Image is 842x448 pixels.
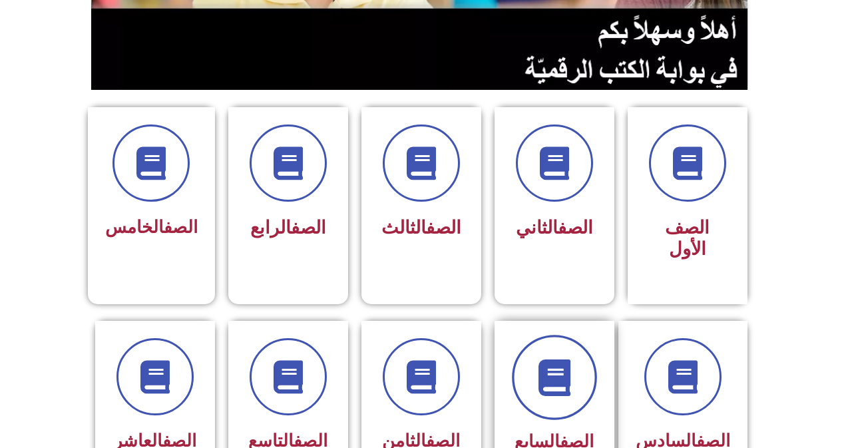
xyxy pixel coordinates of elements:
[558,217,593,238] a: الصف
[250,217,326,238] span: الرابع
[105,217,198,237] span: الخامس
[426,217,461,238] a: الصف
[381,217,461,238] span: الثالث
[665,217,710,260] span: الصف الأول
[516,217,593,238] span: الثاني
[291,217,326,238] a: الصف
[164,217,198,237] a: الصف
